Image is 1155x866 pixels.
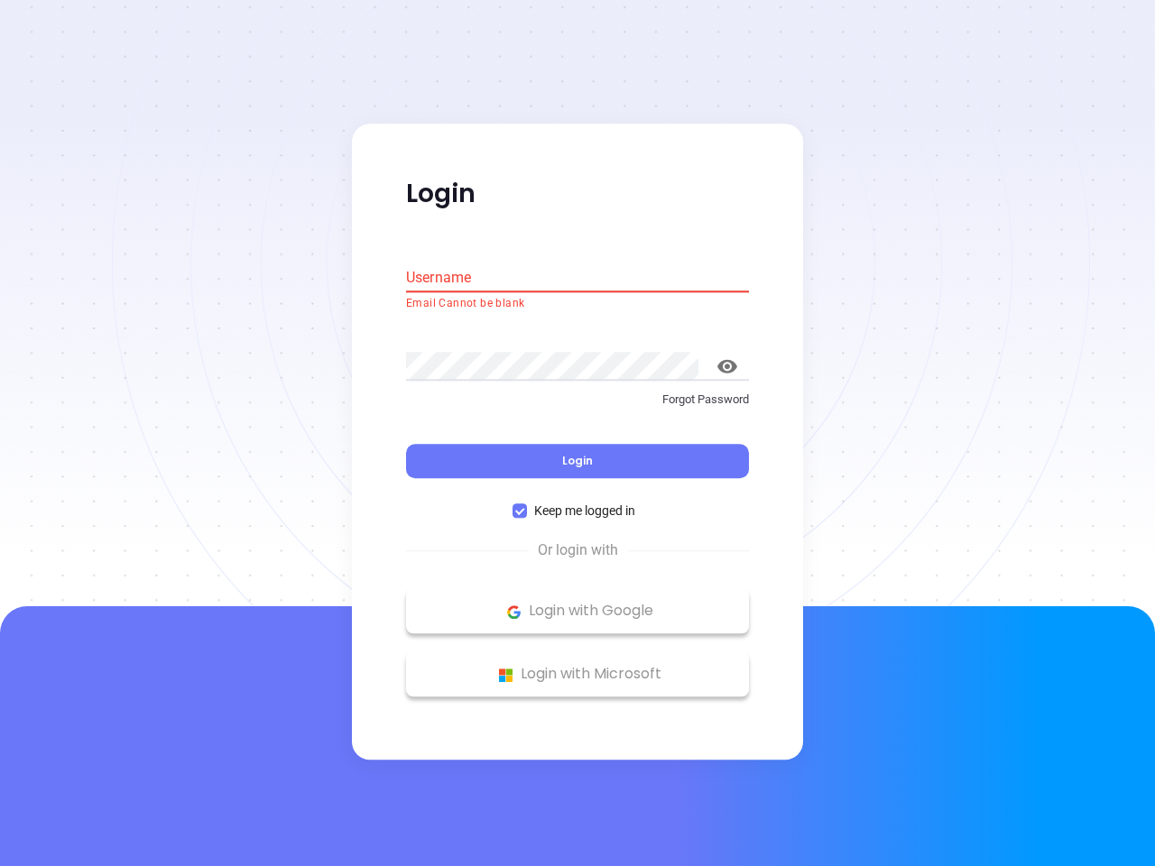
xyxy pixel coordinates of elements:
button: Microsoft Logo Login with Microsoft [406,652,749,697]
button: toggle password visibility [706,345,749,388]
img: Microsoft Logo [494,664,517,686]
a: Forgot Password [406,391,749,423]
p: Login with Microsoft [415,661,740,688]
p: Forgot Password [406,391,749,409]
span: Keep me logged in [527,502,642,521]
button: Google Logo Login with Google [406,589,749,634]
p: Login [406,178,749,210]
span: Login [562,454,593,469]
span: Or login with [529,540,627,562]
p: Email Cannot be blank [406,295,749,313]
img: Google Logo [503,601,525,623]
button: Login [406,445,749,479]
p: Login with Google [415,598,740,625]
